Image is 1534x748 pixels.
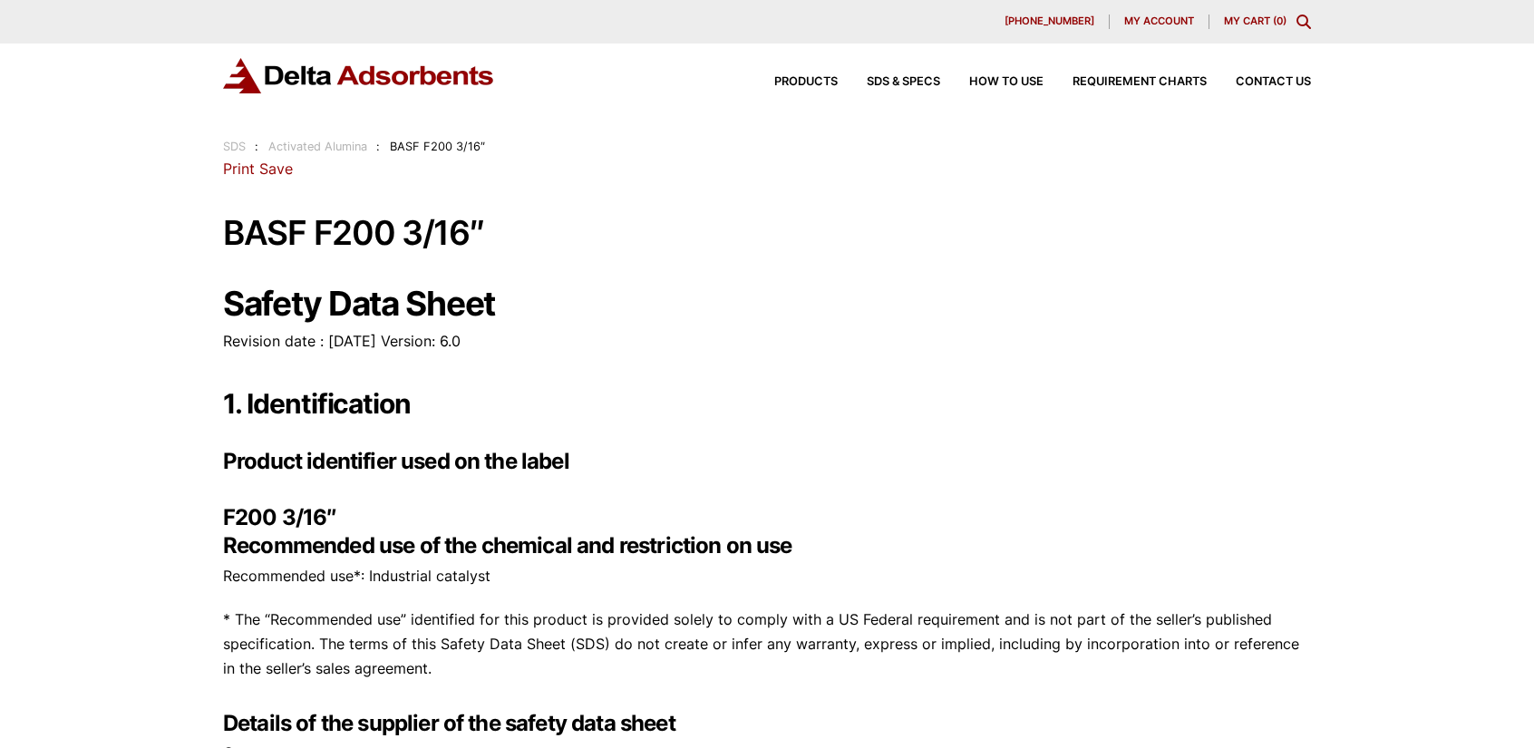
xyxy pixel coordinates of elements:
strong: Product identifier used on the label [223,448,569,474]
span: 0 [1277,15,1283,27]
strong: Recommended use of the chemical and restriction on use [223,532,792,559]
span: Requirement Charts [1073,76,1207,88]
a: Save [259,160,293,178]
strong: Details of the supplier of the safety data sheet [223,710,675,736]
a: My account [1110,15,1209,29]
a: Activated Alumina [268,140,367,153]
span: Products [774,76,838,88]
span: BASF F200 3/16″ [390,140,485,153]
a: Requirement Charts [1044,76,1207,88]
span: Contact Us [1236,76,1311,88]
p: Revision date : [DATE] Version: 6.0 [223,329,1311,354]
span: : [255,140,258,153]
a: [PHONE_NUMBER] [990,15,1110,29]
a: How to Use [940,76,1044,88]
a: Print [223,160,255,178]
div: Toggle Modal Content [1296,15,1311,29]
span: How to Use [969,76,1044,88]
img: Delta Adsorbents [223,58,495,93]
p: * The “Recommended use” identified for this product is provided solely to comply with a US Federa... [223,607,1311,682]
a: Products [745,76,838,88]
strong: Safety Data Sheet [223,283,495,324]
span: : [376,140,380,153]
p: Recommended use*: Industrial catalyst [223,564,1311,588]
strong: 1. Identification [223,387,411,420]
span: [PHONE_NUMBER] [1005,16,1094,26]
a: SDS [223,140,246,153]
a: SDS & SPECS [838,76,940,88]
h1: BASF F200 3/16″ [223,215,1311,252]
span: SDS & SPECS [867,76,940,88]
span: My account [1124,16,1194,26]
a: My Cart (0) [1224,15,1286,27]
a: Contact Us [1207,76,1311,88]
strong: F200 3/16″ [223,504,337,530]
